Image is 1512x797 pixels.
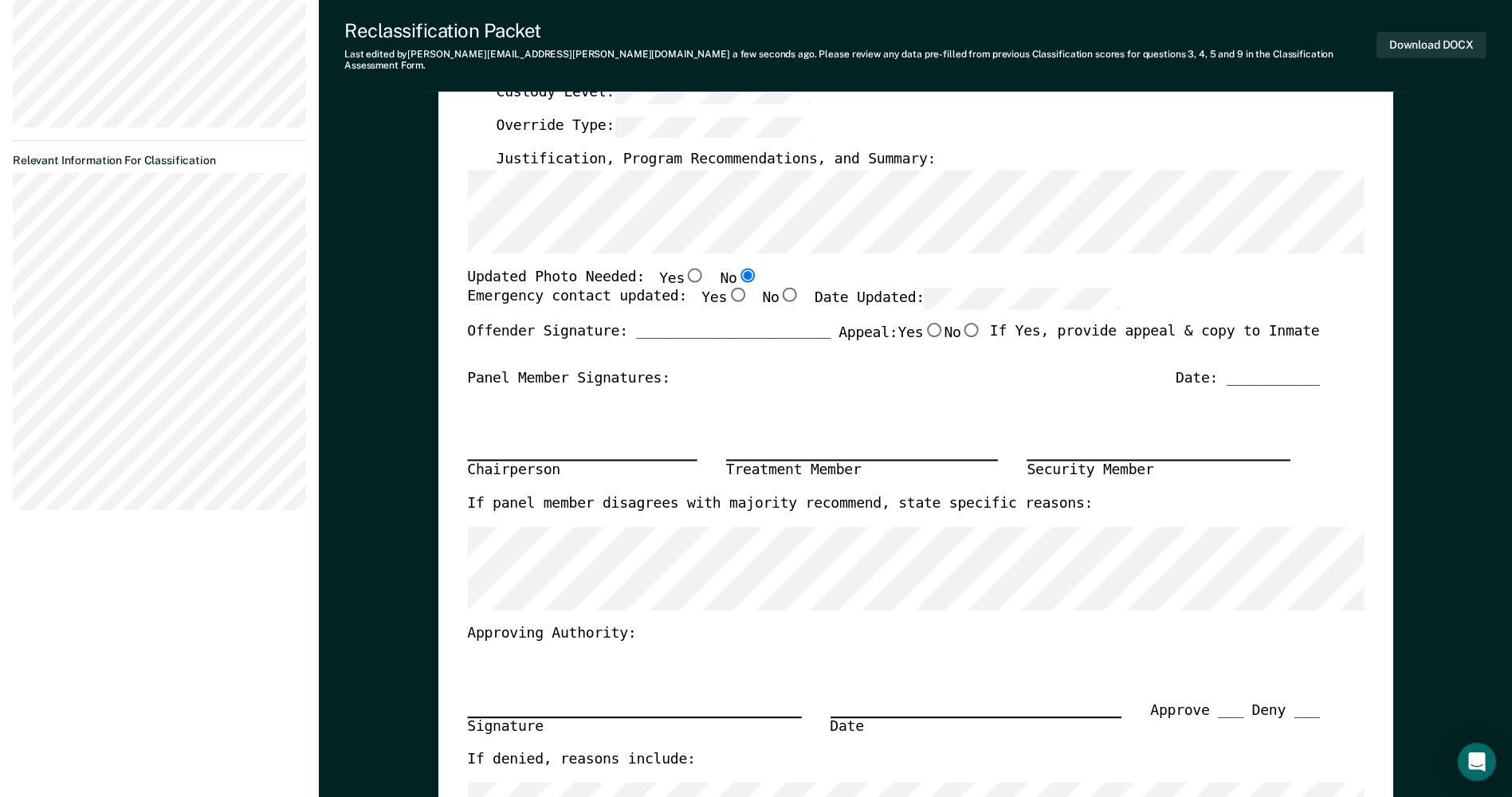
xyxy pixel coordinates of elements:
div: Date [830,716,1121,736]
div: Signature [467,716,801,736]
div: Approve ___ Deny ___ [1150,701,1319,751]
div: Treatment Member [726,460,998,481]
div: Updated Photo Needed: [467,268,758,289]
label: Date Updated: [815,288,1120,309]
div: Reclassification Packet [344,19,1377,42]
label: If panel member disagrees with majority recommend, state specific reasons: [467,495,1093,514]
div: Last edited by [PERSON_NAME][EMAIL_ADDRESS][PERSON_NAME][DOMAIN_NAME] . Please review any data pr... [344,49,1377,72]
div: Chairperson [467,460,697,481]
label: Justification, Program Recommendations, and Summary: [496,151,936,170]
input: Yes [727,288,748,302]
dt: Relevant Information For Classification [13,154,306,167]
label: Appeal: [838,323,982,356]
label: Custody Level: [496,81,810,103]
label: No [944,323,981,344]
div: Date: ___________ [1176,369,1319,388]
div: Panel Member Signatures: [467,369,670,388]
input: Yes [685,268,705,282]
label: Yes [659,268,705,289]
div: Approving Authority: [467,624,1319,643]
div: Offender Signature: _______________________ If Yes, provide appeal & copy to Inmate [467,323,1319,369]
label: Yes [897,323,944,344]
button: Download DOCX [1377,32,1486,58]
input: Override Type: [615,116,810,137]
input: Yes [923,323,944,337]
input: Custody Level: [615,81,810,103]
input: No [960,323,981,337]
div: Security Member [1027,460,1290,481]
div: Emergency contact updated: [467,288,1120,323]
label: Yes [701,288,748,309]
label: No [762,288,799,309]
label: If denied, reasons include: [467,750,695,769]
input: No [779,288,799,302]
input: Date Updated: [925,288,1120,309]
label: No [720,268,757,289]
label: Override Type: [496,116,810,137]
input: No [736,268,757,282]
span: a few seconds ago [732,49,815,60]
div: Open Intercom Messenger [1458,743,1496,781]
